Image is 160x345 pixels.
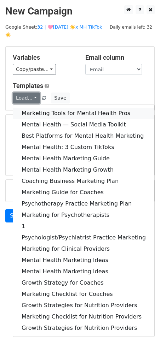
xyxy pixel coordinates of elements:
a: Marketing Checklist for Nutrition Providers [13,311,154,322]
iframe: Chat Widget [125,311,160,345]
a: Mental Health — Social Media Toolkit [13,119,154,130]
a: Templates [13,82,43,89]
a: Marketing Checklist for Coaches [13,289,154,300]
a: Mental Health: 3 Custom TikToks [13,142,154,153]
h5: Email column [85,54,147,61]
a: Marketing for Clinical Providers [13,243,154,255]
a: Marketing Tools for Mental Health Pros [13,108,154,119]
a: 32 | 🩷[DATE] ☀️x MH TikTok☀️ [5,24,102,38]
a: Mental Health Marketing Growth [13,164,154,176]
span: Daily emails left: 32 [107,23,155,31]
a: Mental Health Marketing Ideas [13,266,154,277]
a: Growth Strategy for Coaches [13,277,154,289]
a: Marketing Guide for Coaches [13,187,154,198]
a: Copy/paste... [13,64,56,75]
a: Growth Strategies for Nutrition Providers [13,322,154,334]
a: Daily emails left: 32 [107,24,155,30]
a: Growth Strategies for Nutrition Providers [13,300,154,311]
small: Google Sheet: [5,24,102,38]
a: Psychotherapy Practice Marketing Plan [13,198,154,209]
a: Coaching Business Marketing Plan [13,176,154,187]
a: 1 [13,221,154,232]
h2: New Campaign [5,5,155,17]
a: Send [5,209,29,222]
a: Best Platforms for Mental Health Marketing [13,130,154,142]
button: Save [51,93,69,103]
a: Marketing for Psychotherapists [13,209,154,221]
a: Psychologist/Psychiatrist Practice Marketing [13,232,154,243]
a: Mental Health Marketing Guide [13,153,154,164]
a: Load... [13,93,40,103]
a: Mental Health Marketing Ideas [13,255,154,266]
h5: Variables [13,54,75,61]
